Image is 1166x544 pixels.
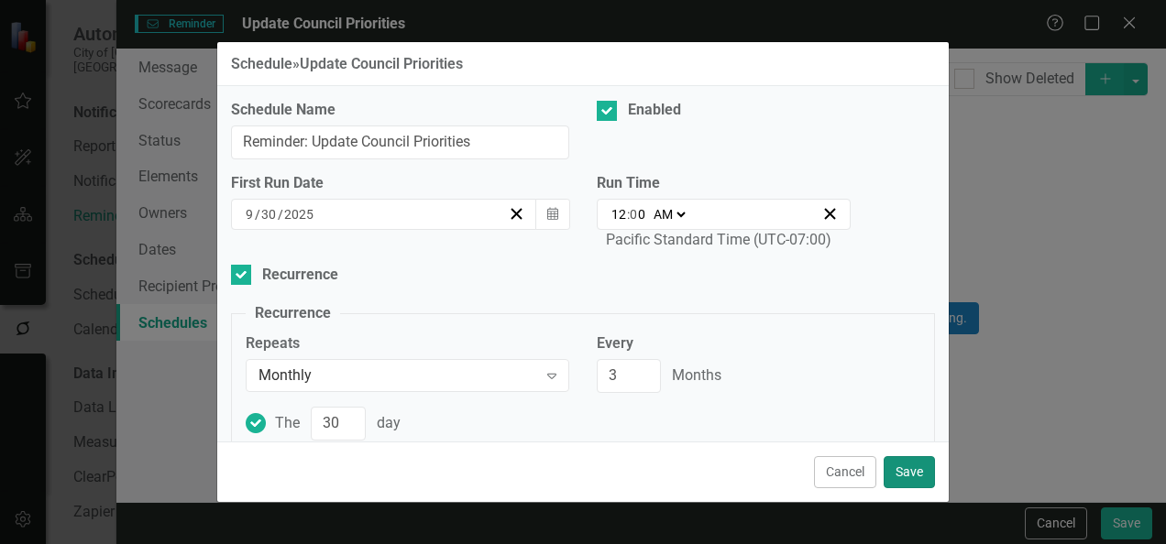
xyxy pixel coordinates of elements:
button: Cancel [814,456,876,488]
label: Repeats [246,333,569,354]
label: Schedule Name [231,100,569,121]
span: / [278,206,283,223]
div: First Run Date [231,173,569,194]
div: Enabled [628,100,681,121]
input: -- [630,205,646,223]
label: Run Time [597,173,851,194]
span: Months [661,366,721,384]
div: Schedule » Update Council Priorities [231,56,463,72]
span: : [627,206,630,223]
button: Save [884,456,935,488]
input: -- [610,205,627,223]
input: The day [311,407,366,441]
label: Every [597,333,721,354]
div: Monthly [258,365,537,386]
div: Pacific Standard Time (UTC-07:00) [606,230,831,251]
legend: Recurrence [246,303,340,324]
div: Recurrence [262,265,338,286]
span: day [366,414,401,431]
input: Schedule Name [231,125,569,159]
span: / [255,206,260,223]
span: The [275,414,311,431]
